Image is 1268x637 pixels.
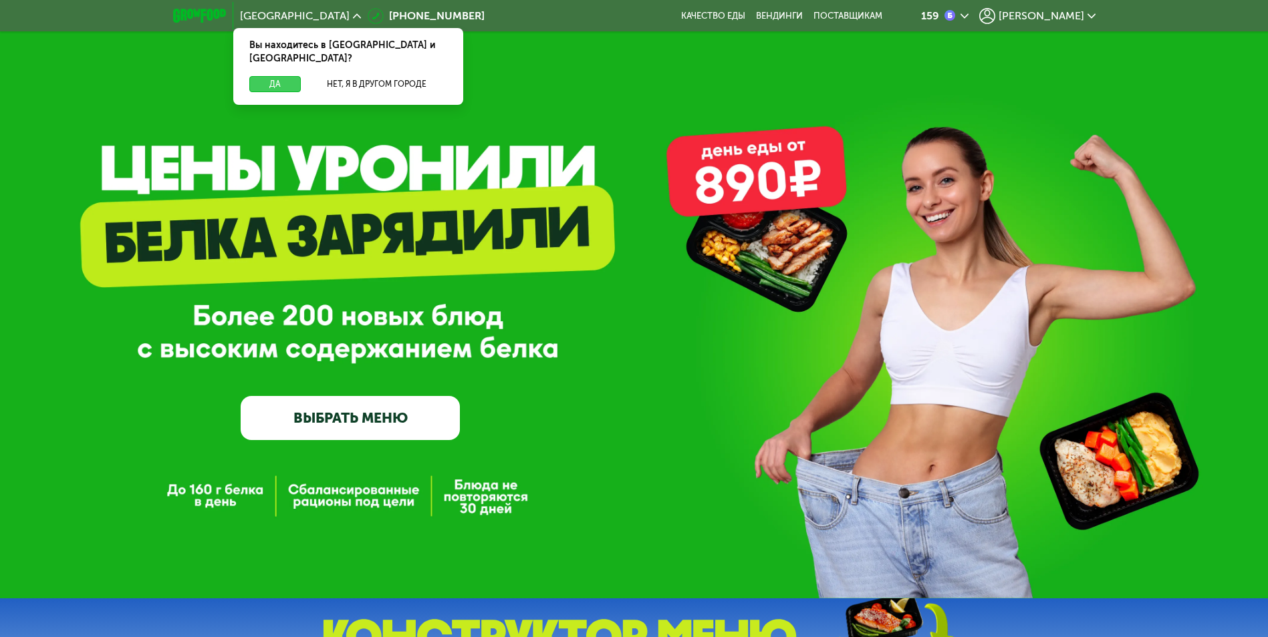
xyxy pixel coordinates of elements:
[756,11,803,21] a: Вендинги
[813,11,882,21] div: поставщикам
[681,11,745,21] a: Качество еды
[306,76,447,92] button: Нет, я в другом городе
[233,28,463,76] div: Вы находитесь в [GEOGRAPHIC_DATA] и [GEOGRAPHIC_DATA]?
[921,11,939,21] div: 159
[999,11,1084,21] span: [PERSON_NAME]
[249,76,301,92] button: Да
[368,8,485,24] a: [PHONE_NUMBER]
[240,11,350,21] span: [GEOGRAPHIC_DATA]
[241,396,460,440] a: ВЫБРАТЬ МЕНЮ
